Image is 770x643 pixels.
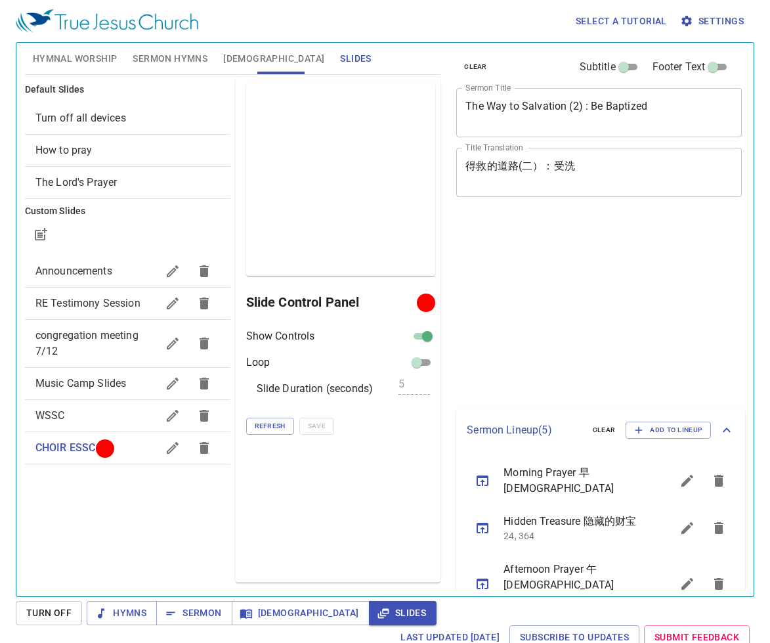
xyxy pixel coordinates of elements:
[585,422,624,438] button: clear
[503,465,640,497] span: Morning Prayer 早[DEMOGRAPHIC_DATA]
[576,13,667,30] span: Select a tutorial
[25,102,230,134] div: Turn off all devices
[369,601,437,625] button: Slides
[97,605,146,621] span: Hymns
[25,432,230,464] div: CHOIR ESSC
[26,605,72,621] span: Turn Off
[677,9,749,33] button: Settings
[503,562,640,593] span: Afternoon Prayer 午[DEMOGRAPHIC_DATA]
[16,601,82,625] button: Turn Off
[25,167,230,198] div: The Lord's Prayer
[25,204,230,219] h6: Custom Slides
[246,418,294,435] button: Refresh
[16,9,198,33] img: True Jesus Church
[626,422,711,439] button: Add to Lineup
[35,265,112,277] span: Announcements
[25,288,230,319] div: RE Testimony Session
[634,424,702,436] span: Add to Lineup
[570,9,672,33] button: Select a tutorial
[242,605,359,621] span: [DEMOGRAPHIC_DATA]
[35,377,127,389] span: Music Camp Slides
[456,59,495,75] button: clear
[167,605,221,621] span: Sermon
[451,211,686,404] iframe: from-child
[456,409,745,452] div: Sermon Lineup(5)clearAdd to Lineup
[503,529,640,543] p: 24, 364
[464,61,487,73] span: clear
[25,320,230,367] div: congregation meeting 7/12
[340,51,371,67] span: Slides
[246,292,422,313] h6: Slide Control Panel
[25,255,230,287] div: Announcements
[35,144,93,156] span: [object Object]
[35,112,126,124] span: [object Object]
[246,355,270,370] p: Loop
[467,422,582,438] p: Sermon Lineup ( 5 )
[25,83,230,97] h6: Default Slides
[35,409,65,422] span: WSSC
[35,176,118,188] span: [object Object]
[255,420,286,432] span: Refresh
[593,424,616,436] span: clear
[33,51,118,67] span: Hymnal Worship
[257,381,374,397] p: Slide Duration (seconds)
[503,514,640,529] span: Hidden Treasure 隐藏的财宝
[232,601,370,625] button: [DEMOGRAPHIC_DATA]
[246,328,315,344] p: Show Controls
[25,400,230,432] div: WSSC
[87,601,157,625] button: Hymns
[133,51,207,67] span: Sermon Hymns
[35,329,139,357] span: congregation meeting 7/12
[223,51,324,67] span: [DEMOGRAPHIC_DATA]
[35,297,140,309] span: RE Testimony Session
[465,100,733,125] textarea: The Way to Salvation (2) : Be Baptized
[25,135,230,166] div: How to pray
[465,160,733,185] textarea: 得救的道路(二）：受洗
[25,368,230,399] div: Music Camp Slides
[379,605,426,621] span: Slides
[580,59,616,75] span: Subtitle
[683,13,744,30] span: Settings
[35,441,96,454] span: CHOIR ESSC
[156,601,232,625] button: Sermon
[652,59,706,75] span: Footer Text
